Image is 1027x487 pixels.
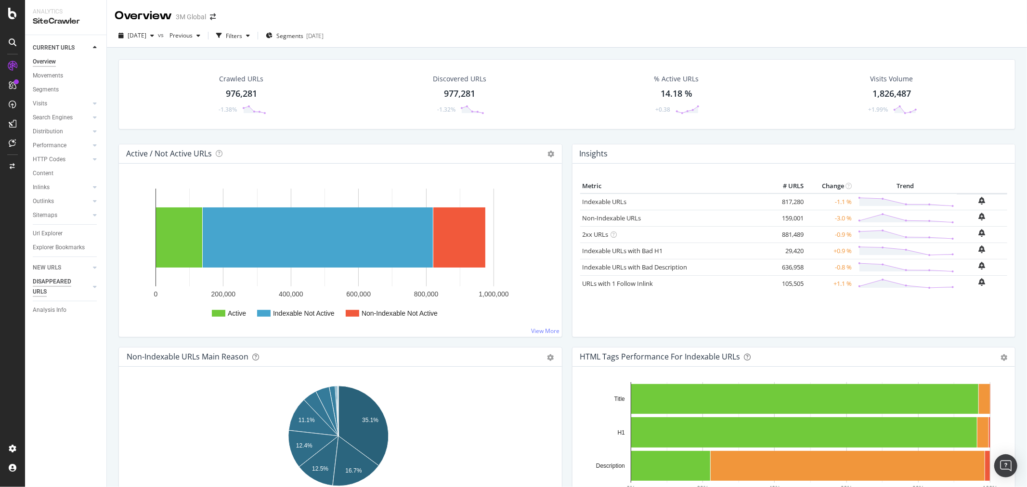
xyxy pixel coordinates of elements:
a: Explorer Bookmarks [33,243,100,253]
a: NEW URLS [33,263,90,273]
td: 159,001 [767,210,806,226]
div: Explorer Bookmarks [33,243,85,253]
div: HTTP Codes [33,154,65,165]
text: 1,000,000 [479,290,508,298]
a: View More [532,327,560,335]
div: 14.18 % [661,88,692,100]
div: bell-plus [979,229,986,237]
td: -0.8 % [806,259,854,275]
div: A chart. [127,179,550,329]
span: Segments [276,32,303,40]
a: Sitemaps [33,210,90,220]
div: -1.32% [437,105,455,114]
a: Segments [33,85,100,95]
text: Title [614,396,625,402]
text: 800,000 [414,290,439,298]
div: SiteCrawler [33,16,99,27]
div: Overview [115,8,172,24]
div: % Active URLs [654,74,699,84]
div: bell-plus [979,197,986,205]
div: Distribution [33,127,63,137]
div: gear [1001,354,1007,361]
th: Metric [580,179,768,193]
th: Change [806,179,854,193]
div: HTML Tags Performance for Indexable URLs [580,352,741,361]
td: 29,420 [767,243,806,259]
a: Outlinks [33,196,90,206]
div: 1,826,487 [872,88,911,100]
div: bell-plus [979,213,986,220]
text: 16.7% [345,467,362,474]
div: bell-plus [979,262,986,269]
th: Trend [854,179,957,193]
td: -1.1 % [806,193,854,210]
button: Filters [212,28,254,43]
button: [DATE] [115,28,158,43]
a: Search Engines [33,113,90,123]
a: Visits [33,99,90,109]
h4: Active / Not Active URLs [126,147,212,160]
a: CURRENT URLS [33,43,90,53]
text: 12.4% [296,442,312,449]
a: Performance [33,141,90,151]
td: 636,958 [767,259,806,275]
text: 11.1% [299,417,315,423]
div: Visits Volume [871,74,913,84]
td: 105,505 [767,275,806,292]
div: Non-Indexable URLs Main Reason [127,352,248,361]
span: Previous [166,31,193,39]
div: Analysis Info [33,305,66,315]
a: Overview [33,57,100,67]
div: Sitemaps [33,210,57,220]
text: 35.1% [362,417,378,423]
text: 12.5% [312,465,328,472]
text: Indexable Not Active [273,309,335,317]
div: bell-plus [979,278,986,286]
button: Previous [166,28,204,43]
text: H1 [617,429,625,436]
div: Visits [33,99,47,109]
a: Url Explorer [33,229,100,239]
td: +0.9 % [806,243,854,259]
text: Description [596,462,624,469]
text: 0 [154,290,158,298]
a: DISAPPEARED URLS [33,277,90,297]
th: # URLS [767,179,806,193]
a: Analysis Info [33,305,100,315]
div: +1.99% [869,105,888,114]
div: Filters [226,32,242,40]
div: DISAPPEARED URLS [33,277,81,297]
div: CURRENT URLS [33,43,75,53]
span: 2025 Sep. 21st [128,31,146,39]
text: Non-Indexable Not Active [362,309,438,317]
div: bell-plus [979,245,986,253]
div: Inlinks [33,182,50,192]
text: 600,000 [346,290,371,298]
div: Overview [33,57,56,67]
div: NEW URLS [33,263,61,273]
a: 2xx URLs [583,230,609,239]
td: +1.1 % [806,275,854,292]
td: 881,489 [767,226,806,243]
div: [DATE] [306,32,324,40]
a: HTTP Codes [33,154,90,165]
div: Content [33,168,53,179]
a: Non-Indexable URLs [583,214,641,222]
a: Indexable URLs [583,197,627,206]
div: Analytics [33,8,99,16]
div: arrow-right-arrow-left [210,13,216,20]
td: -0.9 % [806,226,854,243]
a: Indexable URLs with Bad H1 [583,246,663,255]
div: Search Engines [33,113,73,123]
h4: Insights [580,147,608,160]
text: Active [228,309,246,317]
div: Performance [33,141,66,151]
i: Options [548,151,555,157]
text: 400,000 [279,290,303,298]
div: Outlinks [33,196,54,206]
a: Inlinks [33,182,90,192]
div: Movements [33,71,63,81]
div: 977,281 [444,88,476,100]
td: 817,280 [767,193,806,210]
div: Open Intercom Messenger [994,454,1017,477]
